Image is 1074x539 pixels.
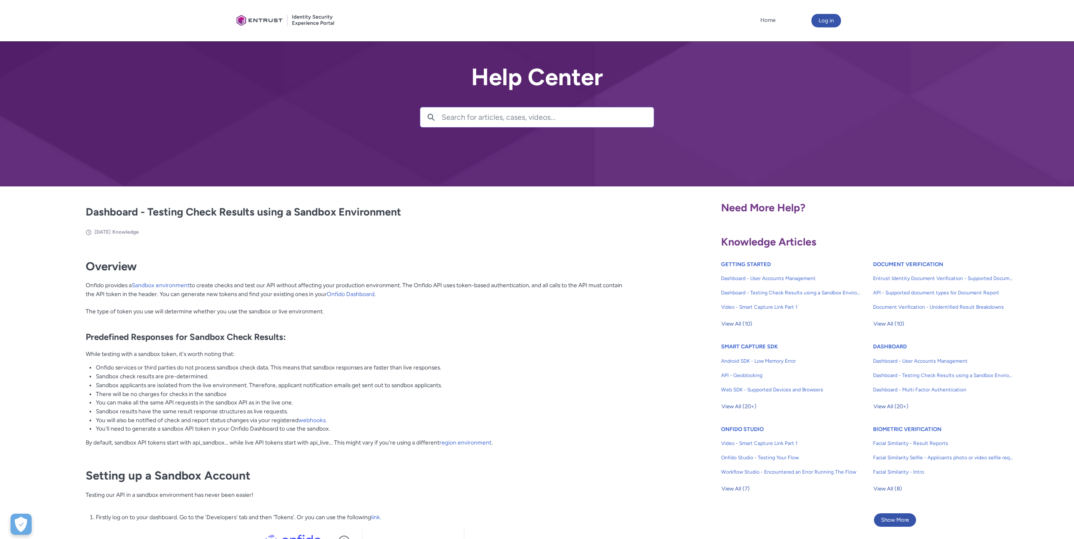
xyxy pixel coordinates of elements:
a: Video - Smart Capture Link Part 1 [721,300,861,314]
a: webhooks [298,417,325,423]
a: Facial Similarity - Intro [873,465,1013,479]
a: ONFIDO STUDIO [721,426,764,432]
a: Web SDK - Supported Devices and Browsers [721,383,861,397]
a: Document Verification - Unidentified Result Breakdowns [873,300,1013,314]
a: API - Supported document types for Document Report [873,286,1013,300]
span: View All (20+) [721,400,757,413]
h2: Predefined Responses for Sandbox Check Results: [86,332,630,342]
a: Android SDK - Low Memory Error [721,354,861,368]
button: Search [420,108,442,127]
button: View All (7) [721,482,750,496]
a: BIOMETRIC VERIFICATION [873,426,941,432]
p: By default, sandbox API tokens start with api_sandbox... while live API tokens start with api_liv... [86,438,630,447]
a: Dashboard - User Accounts Management [721,271,861,286]
span: Workflow Studio - Encountered an Error Running The Flow [721,468,861,476]
h1: Viewing Sandbox checks in Onfido dashboard [86,455,630,482]
span: Dashboard - User Accounts Management [873,357,1013,365]
span: Android SDK - Low Memory Error [721,357,861,365]
a: Dashboard - Testing Check Results using a Sandbox Environment [721,286,861,300]
a: Video - Smart Capture Link Part 1 [721,436,861,450]
a: GETTING STARTED [721,261,771,267]
a: Dashboard - Multi Factor Authentication [873,383,1013,397]
a: Onfido Dashboard [327,291,374,297]
a: link. [371,514,381,520]
li: Sandbox results have the same result response structures as live requests. [96,407,630,416]
span: Knowledge Articles [721,235,816,248]
span: Facial Similarity - Result Reports [873,439,1013,447]
li: You'll need to generate a sandbox API token in your Onfido Dashboard to use the sandbox. [96,424,630,433]
a: Onfido Studio - Testing Your Flow [721,450,861,465]
button: Show More [874,513,916,527]
span: Document Verification - Unidentified Result Breakdowns [873,303,1013,311]
li: There will be no charges for checks in the sandbox [96,390,630,399]
a: Home [758,14,778,27]
h2: Help Center [420,64,654,90]
a: Facial Similarity - Result Reports [873,436,1013,450]
span: Facial Similarity - Intro [873,468,1013,476]
a: region environment [439,439,491,446]
a: Workflow Studio - Encountered an Error Running The Flow [721,465,861,479]
a: SMART CAPTURE SDK [721,343,778,350]
i: . [441,382,442,388]
button: View All (10) [721,317,753,331]
span: View All (10) [873,318,904,330]
span: API - Geoblocking [721,372,861,379]
span: View All (7) [721,482,750,495]
strong: Setting up a Sandbox Account [86,469,250,482]
span: Entrust Identity Document Verification - Supported Document type and size [873,275,1013,282]
button: Log in [811,14,841,27]
span: API - Supported document types for Document Report [873,289,1013,296]
span: Dashboard - Testing Check Results using a Sandbox Environment [721,289,861,296]
span: Video - Smart Capture Link Part 1 [721,439,861,447]
span: Dashboard - Testing Check Results using a Sandbox Environment [873,372,1013,379]
li: Firstly log on to your dashboard. Go to the 'Developers' tab and then 'Tokens'. Or you can use th... [96,513,630,522]
span: View All (20+) [873,400,909,413]
li: Onfido services or third parties do not process sandbox check data. This means that sandbox respo... [96,363,630,372]
button: View All (8) [873,482,903,496]
div: Cookie Preferences [11,514,32,535]
button: View All (10) [873,317,905,331]
li: Knowledge [112,228,139,236]
span: Video - Smart Capture Link Part 1 [721,303,861,311]
p: While testing with a sandbox token, it's worth noting that: [86,350,630,358]
a: Facial Similarity Selfie - Applicants photo or video selfie requirements [873,450,1013,465]
button: View All (20+) [721,400,757,413]
span: Need More Help? [721,201,805,214]
a: Entrust Identity Document Verification - Supported Document type and size [873,271,1013,286]
a: Dashboard - User Accounts Management [873,354,1013,368]
a: API - Geoblocking [721,368,861,383]
p: Testing our API in a sandbox environment has never been easier! [86,490,630,508]
span: Facial Similarity Selfie - Applicants photo or video selfie requirements [873,454,1013,461]
li: You can make all the same API requests in the sandbox API as in the live one. [96,398,630,407]
strong: Overview [86,259,137,273]
a: DASHBOARD [873,343,907,350]
a: DOCUMENT VERIFICATION [873,261,943,267]
h2: Dashboard - Testing Check Results using a Sandbox Environment [86,204,630,220]
span: Dashboard - Multi Factor Authentication [873,386,1013,393]
a: Dashboard - Testing Check Results using a Sandbox Environment [873,368,1013,383]
p: Onfido provides a to create checks and test our API without affecting your production environment... [86,281,630,324]
iframe: Qualified Messenger [1035,500,1074,539]
span: [DATE] [95,229,111,235]
span: Web SDK - Supported Devices and Browsers [721,386,861,393]
button: View All (20+) [873,400,909,413]
input: Search for articles, cases, videos... [442,108,654,127]
li: You will also be notified of check and report status changes via your registered . [96,416,630,425]
button: Open Preferences [11,514,32,535]
span: Onfido Studio - Testing Your Flow [721,454,861,461]
span: Dashboard - User Accounts Management [721,275,861,282]
span: View All (10) [721,318,752,330]
a: Sandbox environment [132,282,190,288]
li: Sandbox applicants are isolated from the live environment. Therefore, applicant notification emai... [96,381,630,390]
li: Sandbox check results are pre-determined. [96,372,630,381]
span: View All (8) [873,482,902,495]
